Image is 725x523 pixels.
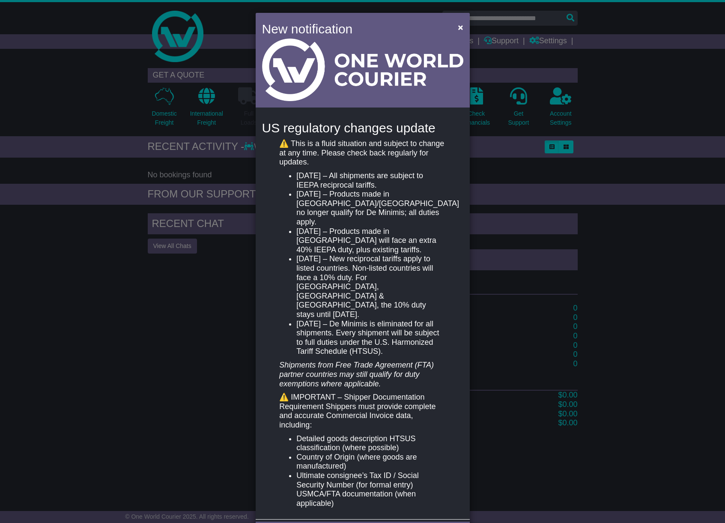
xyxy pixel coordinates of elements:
p: ⚠️ This is a fluid situation and subject to change at any time. Please check back regularly for u... [279,139,445,167]
li: [DATE] – All shipments are subject to IEEPA reciprocal tariffs. [296,171,445,190]
li: [DATE] – De Minimis is eliminated for all shipments. Every shipment will be subject to full dutie... [296,320,445,356]
h4: New notification [262,19,446,39]
span: × [458,22,463,32]
li: [DATE] – Products made in [GEOGRAPHIC_DATA] will face an extra 40% IEEPA duty, plus existing tari... [296,227,445,255]
li: Detailed goods description HTSUS classification (where possible) [296,434,445,453]
li: [DATE] – New reciprocal tariffs apply to listed countries. Non-listed countries will face a 10% d... [296,254,445,319]
li: Ultimate consignee’s Tax ID / Social Security Number (for formal entry) USMCA/FTA documentation (... [296,471,445,508]
em: Shipments from Free Trade Agreement (FTA) partner countries may still qualify for duty exemptions... [279,361,434,388]
button: Close [453,18,467,36]
p: ⚠️ IMPORTANT – Shipper Documentation Requirement Shippers must provide complete and accurate Comm... [279,393,445,430]
h4: US regulatory changes update [262,121,463,135]
li: [DATE] – Products made in [GEOGRAPHIC_DATA]/[GEOGRAPHIC_DATA] no longer qualify for De Minimis; a... [296,190,445,227]
img: Light [262,39,463,101]
li: Country of Origin (where goods are manufactured) [296,453,445,471]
